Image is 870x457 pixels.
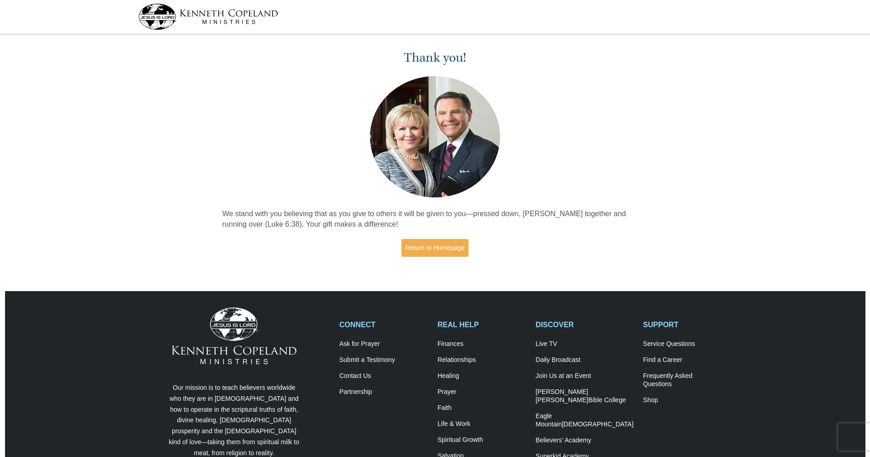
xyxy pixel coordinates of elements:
h2: CONNECT [339,320,428,329]
img: Kenneth Copeland Ministries [172,308,296,364]
a: Eagle Mountain[DEMOGRAPHIC_DATA] [536,412,633,429]
img: kcm-header-logo.svg [138,4,278,30]
a: Find a Career [643,356,732,364]
a: Return to Homepage [401,239,469,257]
a: Daily Broadcast [536,356,633,364]
a: Join Us at an Event [536,372,633,380]
a: Ask for Prayer [339,340,428,348]
a: Partnership [339,388,428,396]
a: Relationships [438,356,526,364]
a: Life & Work [438,420,526,428]
a: Frequently AskedQuestions [643,372,732,388]
img: Kenneth and Gloria [368,74,502,200]
span: Bible College [588,396,626,404]
a: Believers’ Academy [536,436,633,445]
a: Service Questions [643,340,732,348]
a: Contact Us [339,372,428,380]
a: Live TV [536,340,633,348]
h2: SUPPORT [643,320,732,329]
h1: Thank you! [222,50,648,65]
span: [DEMOGRAPHIC_DATA] [562,420,633,428]
p: We stand with you believing that as you give to others it will be given to you—pressed down, [PER... [222,209,648,230]
a: Spiritual Growth [438,436,526,444]
a: Submit a Testimony [339,356,428,364]
a: Healing [438,372,526,380]
a: Prayer [438,388,526,396]
a: Faith [438,404,526,412]
h2: REAL HELP [438,320,526,329]
h2: DISCOVER [536,320,633,329]
a: [PERSON_NAME] [PERSON_NAME]Bible College [536,388,633,404]
a: Shop [643,396,732,404]
a: Finances [438,340,526,348]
